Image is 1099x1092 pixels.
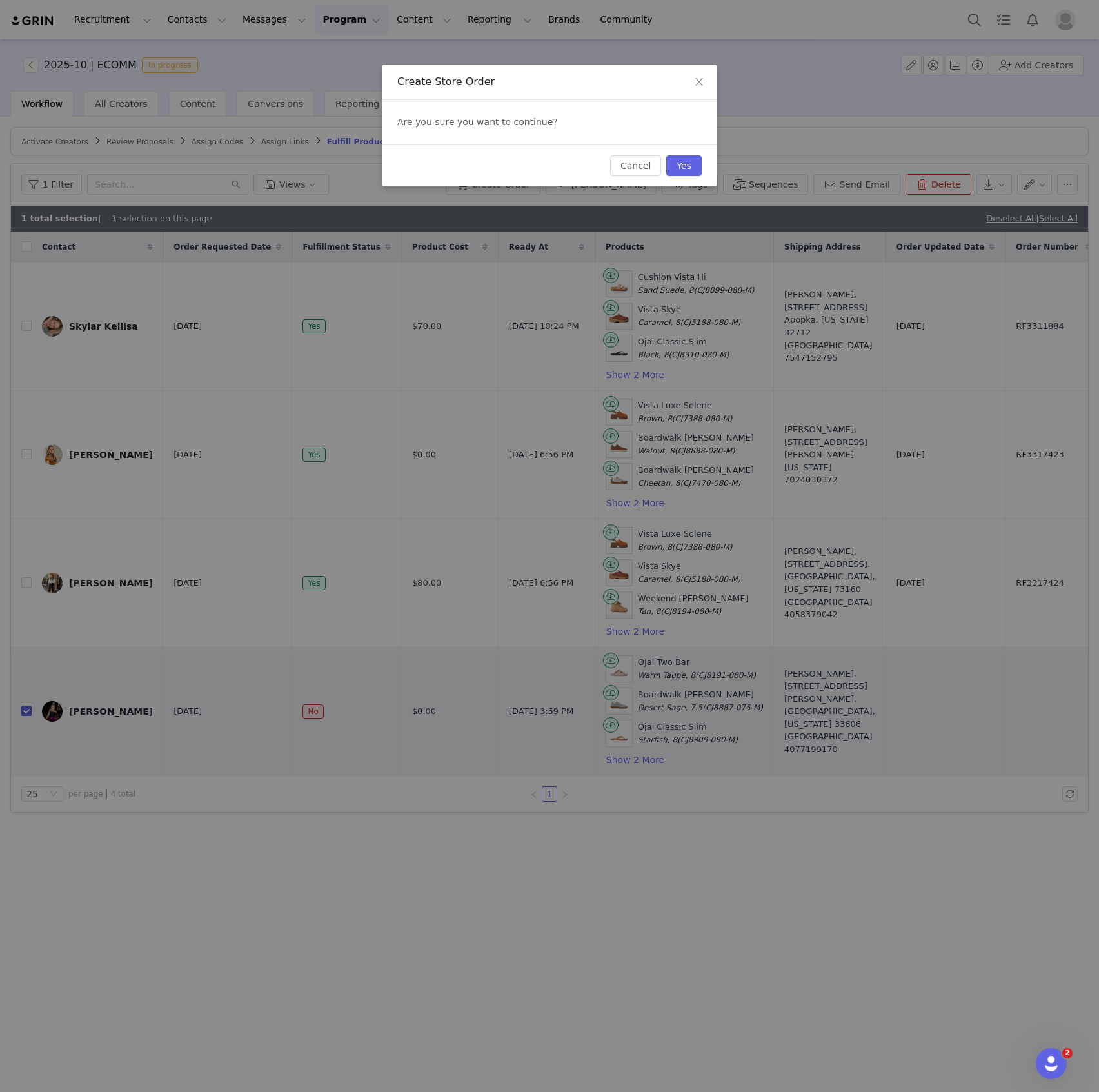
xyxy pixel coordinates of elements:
div: Create Store Order [397,75,702,89]
iframe: Intercom live chat [1036,1048,1067,1079]
button: Yes [666,155,702,176]
button: Close [681,65,717,101]
div: Are you sure you want to continue? [382,100,717,144]
button: Cancel [610,155,661,176]
span: 2 [1062,1048,1073,1058]
i: icon: close [694,77,704,87]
